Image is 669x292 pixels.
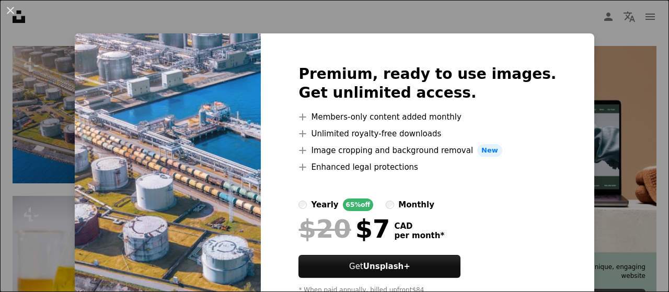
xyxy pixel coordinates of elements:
[298,111,556,123] li: Members-only content added monthly
[311,198,338,211] div: yearly
[394,231,444,240] span: per month *
[298,161,556,173] li: Enhanced legal protections
[343,198,374,211] div: 65% off
[298,144,556,157] li: Image cropping and background removal
[298,201,307,209] input: yearly65%off
[298,255,460,278] button: GetUnsplash+
[394,221,444,231] span: CAD
[477,144,502,157] span: New
[298,215,351,242] span: $20
[298,127,556,140] li: Unlimited royalty-free downloads
[298,215,390,242] div: $7
[363,262,410,271] strong: Unsplash+
[386,201,394,209] input: monthly
[398,198,434,211] div: monthly
[298,65,556,102] h2: Premium, ready to use images. Get unlimited access.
